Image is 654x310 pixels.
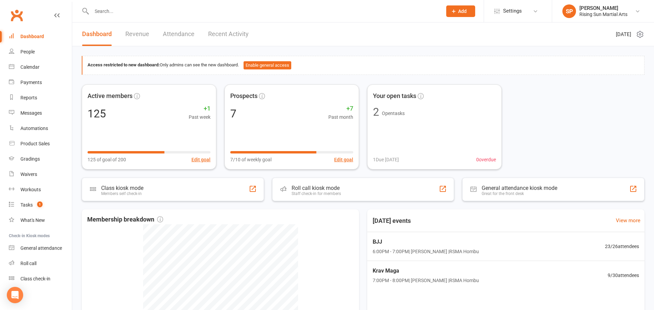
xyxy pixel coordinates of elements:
[9,44,72,60] a: People
[9,271,72,287] a: Class kiosk mode
[20,126,48,131] div: Automations
[90,6,437,16] input: Search...
[20,64,40,70] div: Calendar
[244,61,291,69] button: Enable general access
[476,156,496,163] span: 0 overdue
[9,90,72,105] a: Reports
[373,91,416,101] span: Your open tasks
[579,11,627,17] div: Rising Sun Martial Arts
[373,248,479,255] span: 6:00PM - 7:00PM | [PERSON_NAME] | RSMA Hombu
[9,75,72,90] a: Payments
[328,113,353,121] span: Past month
[373,156,399,163] span: 1 Due [DATE]
[292,191,341,196] div: Staff check-in for members
[20,49,35,54] div: People
[101,185,143,191] div: Class kiosk mode
[9,256,72,271] a: Roll call
[9,105,72,121] a: Messages
[382,111,405,116] span: Open tasks
[9,241,72,256] a: General attendance kiosk mode
[20,141,50,146] div: Product Sales
[20,276,50,281] div: Class check-in
[334,156,353,163] button: Edit goal
[125,22,149,46] a: Revenue
[9,60,72,75] a: Calendar
[230,91,258,101] span: Prospects
[88,61,639,69] div: Only admins can see the new dashboard.
[373,107,379,117] div: 2
[88,91,133,101] span: Active members
[88,62,160,67] strong: Access restricted to new dashboard:
[230,156,271,163] span: 7/10 of weekly goal
[20,217,45,223] div: What's New
[191,156,211,163] button: Edit goal
[20,172,37,177] div: Waivers
[189,113,211,121] span: Past week
[189,104,211,114] span: +1
[88,108,106,119] div: 125
[20,245,62,251] div: General attendance
[87,215,163,225] span: Membership breakdown
[367,215,416,227] h3: [DATE] events
[20,80,42,85] div: Payments
[20,261,36,266] div: Roll call
[9,136,72,151] a: Product Sales
[20,95,37,100] div: Reports
[9,213,72,228] a: What's New
[82,22,112,46] a: Dashboard
[373,277,479,284] span: 7:00PM - 8:00PM | [PERSON_NAME] | RSMA Hombu
[9,197,72,213] a: Tasks 1
[20,202,33,208] div: Tasks
[616,216,640,225] a: View more
[163,22,194,46] a: Attendance
[8,7,25,24] a: Clubworx
[9,29,72,44] a: Dashboard
[373,238,479,246] span: BJJ
[9,182,72,197] a: Workouts
[7,287,23,303] div: Open Intercom Messenger
[9,167,72,182] a: Waivers
[328,104,353,114] span: +7
[88,156,126,163] span: 125 of goal of 200
[562,4,576,18] div: SP
[292,185,341,191] div: Roll call kiosk mode
[20,187,41,192] div: Workouts
[446,5,475,17] button: Add
[616,30,631,38] span: [DATE]
[37,201,43,207] span: 1
[9,151,72,167] a: Gradings
[458,9,467,14] span: Add
[605,243,639,250] span: 23 / 26 attendees
[20,156,40,162] div: Gradings
[230,108,236,119] div: 7
[373,266,479,275] span: Krav Maga
[579,5,627,11] div: [PERSON_NAME]
[608,272,639,279] span: 9 / 30 attendees
[503,3,522,19] span: Settings
[9,121,72,136] a: Automations
[482,185,557,191] div: General attendance kiosk mode
[208,22,249,46] a: Recent Activity
[482,191,557,196] div: Great for the front desk
[101,191,143,196] div: Members self check-in
[20,110,42,116] div: Messages
[20,34,44,39] div: Dashboard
